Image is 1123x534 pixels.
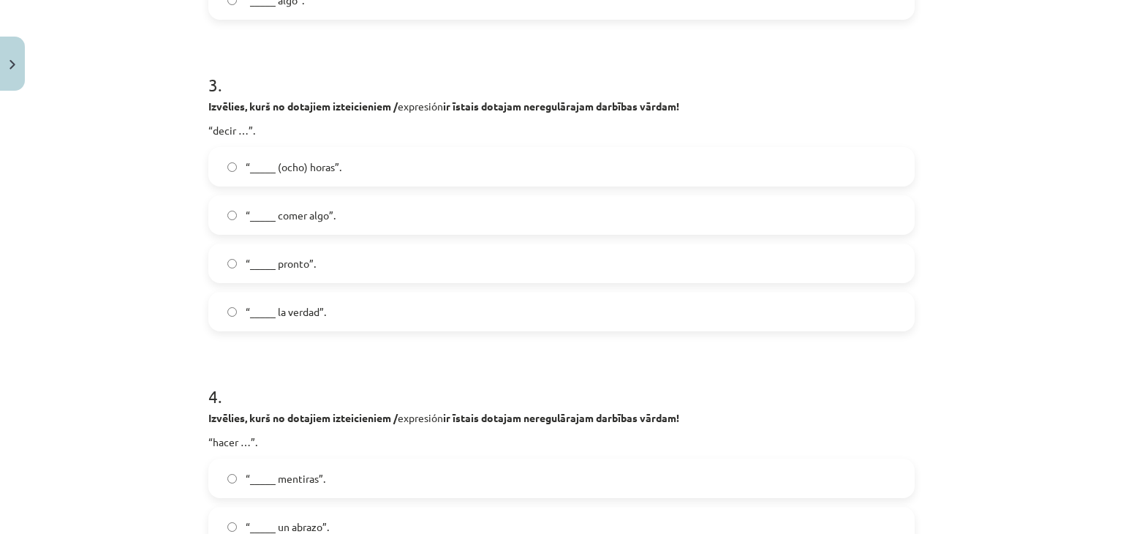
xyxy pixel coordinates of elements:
[246,256,316,271] span: “_____ pronto”.
[246,304,326,320] span: “_____ la verdad”.
[246,208,336,223] span: “_____ comer algo”.
[227,307,237,317] input: “_____ la verdad”.
[227,259,237,268] input: “_____ pronto”.
[208,361,915,406] h1: 4 .
[208,123,915,138] p: “decir …”.
[208,99,915,114] p: expresión
[227,474,237,484] input: “_____ mentiras”.
[443,411,679,424] strong: ir īstais dotajam neregulārajam darbības vārdam!
[443,99,679,113] strong: ir īstais dotajam neregulārajam darbības vārdam!
[208,435,915,450] p: “hacer …”.
[246,159,341,175] span: “_____ (ocho) horas”.
[246,471,325,486] span: “_____ mentiras”.
[227,522,237,532] input: “_____ un abrazo”.
[227,162,237,172] input: “_____ (ocho) horas”.
[208,99,398,113] strong: Izvēlies, kurš no dotajiem izteicieniem /
[10,60,15,69] img: icon-close-lesson-0947bae3869378f0d4975bcd49f059093ad1ed9edebbc8119c70593378902aed.svg
[208,410,915,426] p: expresión
[227,211,237,220] input: “_____ comer algo”.
[208,49,915,94] h1: 3 .
[208,411,398,424] strong: Izvēlies, kurš no dotajiem izteicieniem /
